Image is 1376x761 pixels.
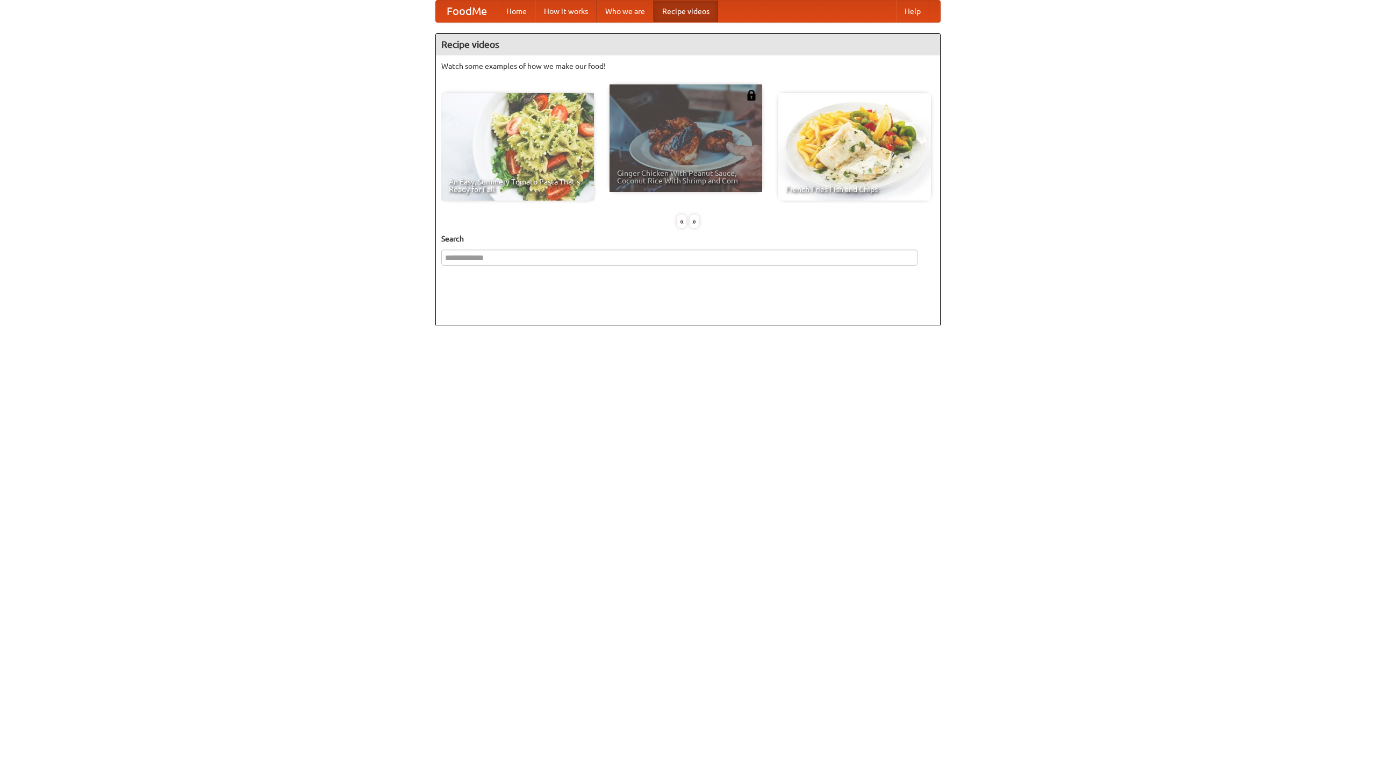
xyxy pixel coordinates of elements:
[441,93,594,201] a: An Easy, Summery Tomato Pasta That's Ready for Fall
[746,90,757,101] img: 483408.png
[778,93,931,201] a: French Fries Fish and Chips
[535,1,597,22] a: How it works
[896,1,929,22] a: Help
[654,1,718,22] a: Recipe videos
[498,1,535,22] a: Home
[786,186,923,193] span: French Fries Fish and Chips
[597,1,654,22] a: Who we are
[436,1,498,22] a: FoodMe
[690,215,699,228] div: »
[441,233,935,244] h5: Search
[677,215,686,228] div: «
[449,178,586,193] span: An Easy, Summery Tomato Pasta That's Ready for Fall
[441,61,935,72] p: Watch some examples of how we make our food!
[436,34,940,55] h4: Recipe videos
